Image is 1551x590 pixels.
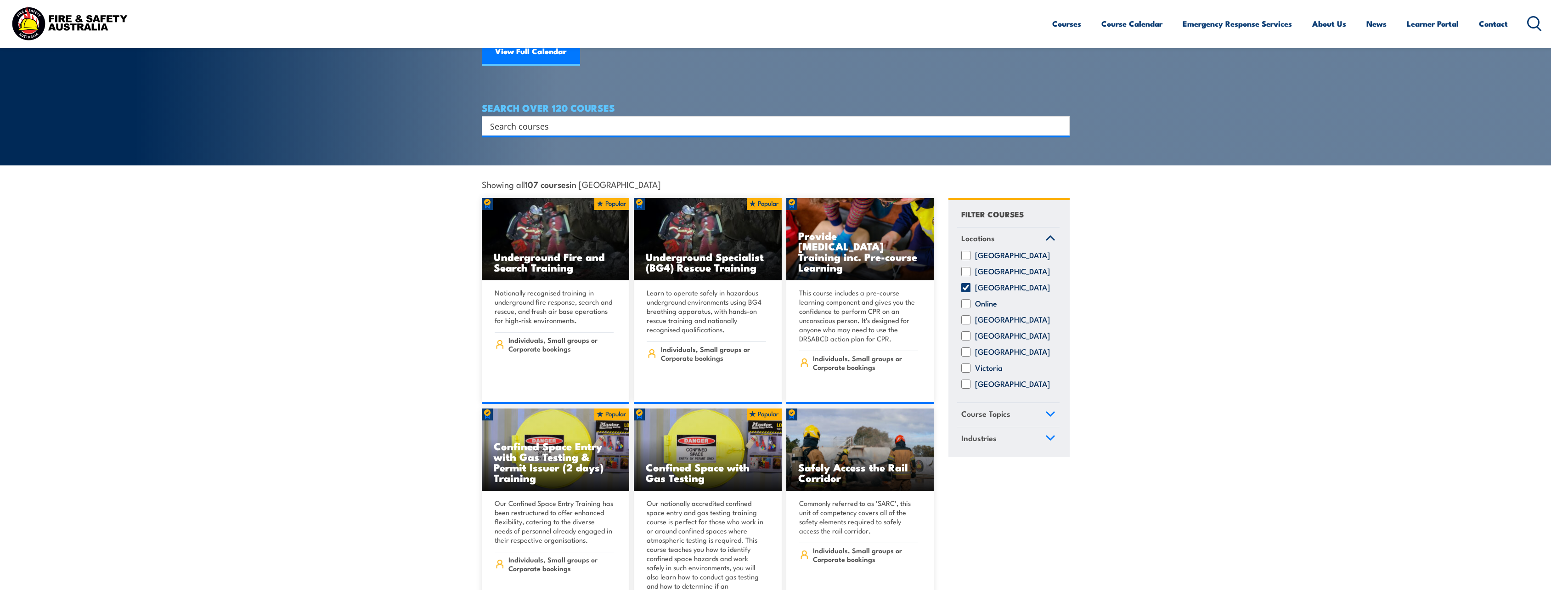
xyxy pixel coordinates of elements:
[482,408,630,491] img: Confined Space Entry
[525,178,570,190] strong: 107 courses
[634,408,782,491] a: Confined Space with Gas Testing
[961,408,1010,420] span: Course Topics
[786,408,934,491] img: Fire Team Operations
[957,403,1060,427] a: Course Topics
[1052,11,1081,36] a: Courses
[661,345,766,362] span: Individuals, Small groups or Corporate bookings
[975,267,1050,276] label: [GEOGRAPHIC_DATA]
[646,462,770,483] h3: Confined Space with Gas Testing
[634,198,782,281] a: Underground Specialist (BG4) Rescue Training
[957,227,1060,251] a: Locations
[482,38,580,66] a: View Full Calendar
[508,335,614,353] span: Individuals, Small groups or Corporate bookings
[975,315,1050,324] label: [GEOGRAPHIC_DATA]
[492,119,1051,132] form: Search form
[798,230,922,272] h3: Provide [MEDICAL_DATA] Training inc. Pre-course Learning
[482,102,1070,113] h4: SEARCH OVER 120 COURSES
[961,432,997,444] span: Industries
[975,380,1050,389] label: [GEOGRAPHIC_DATA]
[786,408,934,491] a: Safely Access the Rail Corridor
[961,232,995,244] span: Locations
[494,441,618,483] h3: Confined Space Entry with Gas Testing & Permit Issuer (2 days) Training
[647,288,766,334] p: Learn to operate safely in hazardous underground environments using BG4 breathing apparatus, with...
[813,546,918,563] span: Individuals, Small groups or Corporate bookings
[482,179,661,189] span: Showing all in [GEOGRAPHIC_DATA]
[482,198,630,281] a: Underground Fire and Search Training
[786,198,934,281] a: Provide [MEDICAL_DATA] Training inc. Pre-course Learning
[1101,11,1162,36] a: Course Calendar
[490,119,1049,133] input: Search input
[646,251,770,272] h3: Underground Specialist (BG4) Rescue Training
[975,363,1003,373] label: Victoria
[1183,11,1292,36] a: Emergency Response Services
[786,198,934,281] img: Low Voltage Rescue and Provide CPR
[975,331,1050,340] label: [GEOGRAPHIC_DATA]
[1407,11,1459,36] a: Learner Portal
[495,499,614,545] p: Our Confined Space Entry Training has been restructured to offer enhanced flexibility, catering t...
[1479,11,1508,36] a: Contact
[813,354,918,371] span: Individuals, Small groups or Corporate bookings
[482,408,630,491] a: Confined Space Entry with Gas Testing & Permit Issuer (2 days) Training
[634,408,782,491] img: Confined Space Entry
[975,299,997,308] label: Online
[975,283,1050,292] label: [GEOGRAPHIC_DATA]
[1054,119,1066,132] button: Search magnifier button
[975,347,1050,357] label: [GEOGRAPHIC_DATA]
[975,251,1050,260] label: [GEOGRAPHIC_DATA]
[508,555,614,573] span: Individuals, Small groups or Corporate bookings
[482,198,630,281] img: Underground mine rescue
[494,251,618,272] h3: Underground Fire and Search Training
[799,288,919,343] p: This course includes a pre-course learning component and gives you the confidence to perform CPR ...
[1366,11,1387,36] a: News
[799,499,919,535] p: Commonly referred to as 'SARC', this unit of competency covers all of the safety elements require...
[634,198,782,281] img: Underground mine rescue
[1312,11,1346,36] a: About Us
[957,427,1060,451] a: Industries
[495,288,614,325] p: Nationally recognised training in underground fire response, search and rescue, and fresh air bas...
[961,208,1024,220] h4: FILTER COURSES
[798,462,922,483] h3: Safely Access the Rail Corridor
